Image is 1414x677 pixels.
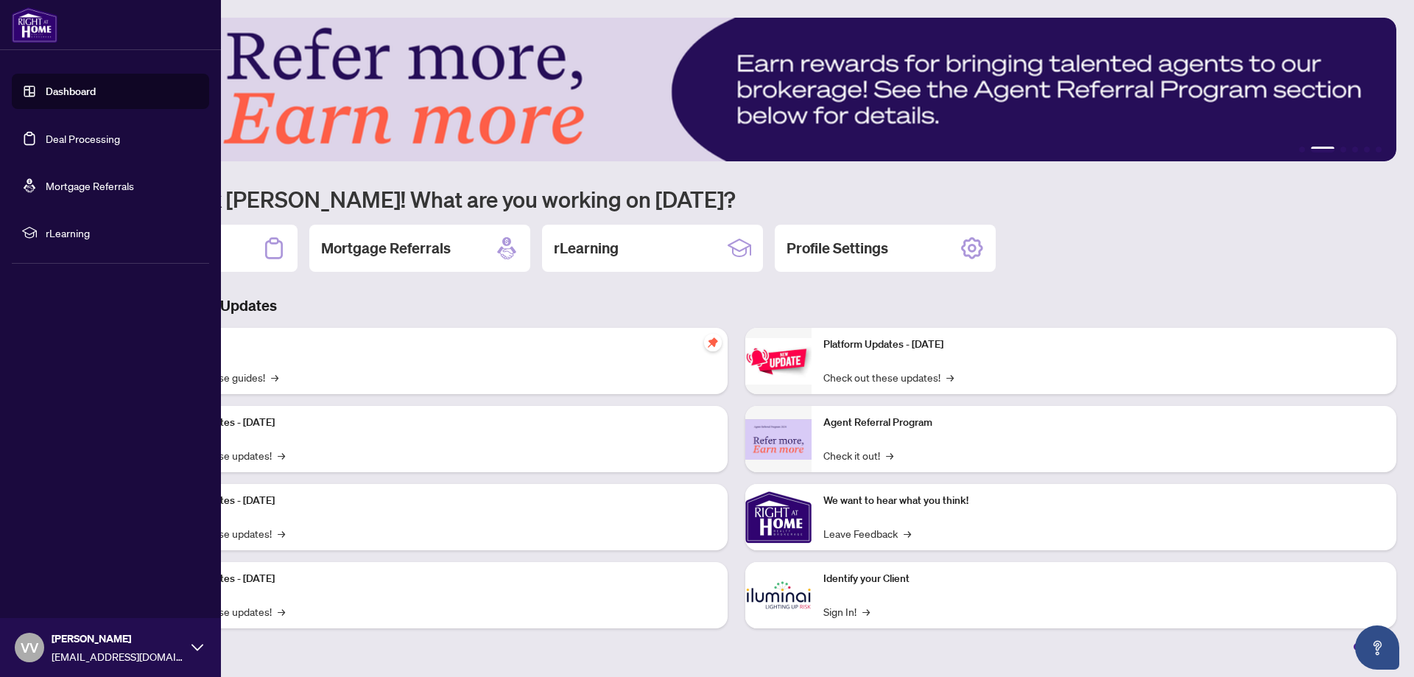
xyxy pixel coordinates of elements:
span: [PERSON_NAME] [52,631,184,647]
a: Check out these updates!→ [823,369,954,385]
span: → [886,447,893,463]
p: Identify your Client [823,571,1385,587]
a: Mortgage Referrals [46,179,134,192]
img: logo [12,7,57,43]
a: Dashboard [46,85,96,98]
p: Platform Updates - [DATE] [155,415,716,431]
h2: Mortgage Referrals [321,238,451,259]
img: We want to hear what you think! [745,484,812,550]
img: Identify your Client [745,562,812,628]
p: Platform Updates - [DATE] [155,571,716,587]
button: 6 [1376,147,1382,152]
span: → [278,603,285,620]
span: [EMAIL_ADDRESS][DOMAIN_NAME] [52,648,184,664]
span: VV [21,637,38,658]
p: Platform Updates - [DATE] [823,337,1385,353]
span: → [946,369,954,385]
span: → [278,525,285,541]
button: 5 [1364,147,1370,152]
p: Self-Help [155,337,716,353]
button: 2 [1311,147,1334,152]
h2: Profile Settings [787,238,888,259]
a: Deal Processing [46,132,120,145]
span: → [862,603,870,620]
button: 3 [1340,147,1346,152]
img: Slide 1 [77,18,1396,161]
p: We want to hear what you think! [823,493,1385,509]
span: pushpin [704,334,722,351]
h2: rLearning [554,238,619,259]
img: Platform Updates - June 23, 2025 [745,338,812,385]
h1: Welcome back [PERSON_NAME]! What are you working on [DATE]? [77,185,1396,213]
a: Check it out!→ [823,447,893,463]
span: rLearning [46,225,199,241]
p: Platform Updates - [DATE] [155,493,716,509]
a: Leave Feedback→ [823,525,911,541]
button: 1 [1299,147,1305,152]
span: → [904,525,911,541]
h3: Brokerage & Industry Updates [77,295,1396,316]
span: → [278,447,285,463]
button: 4 [1352,147,1358,152]
span: → [271,369,278,385]
img: Agent Referral Program [745,419,812,460]
p: Agent Referral Program [823,415,1385,431]
button: Open asap [1355,625,1399,670]
a: Sign In!→ [823,603,870,620]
